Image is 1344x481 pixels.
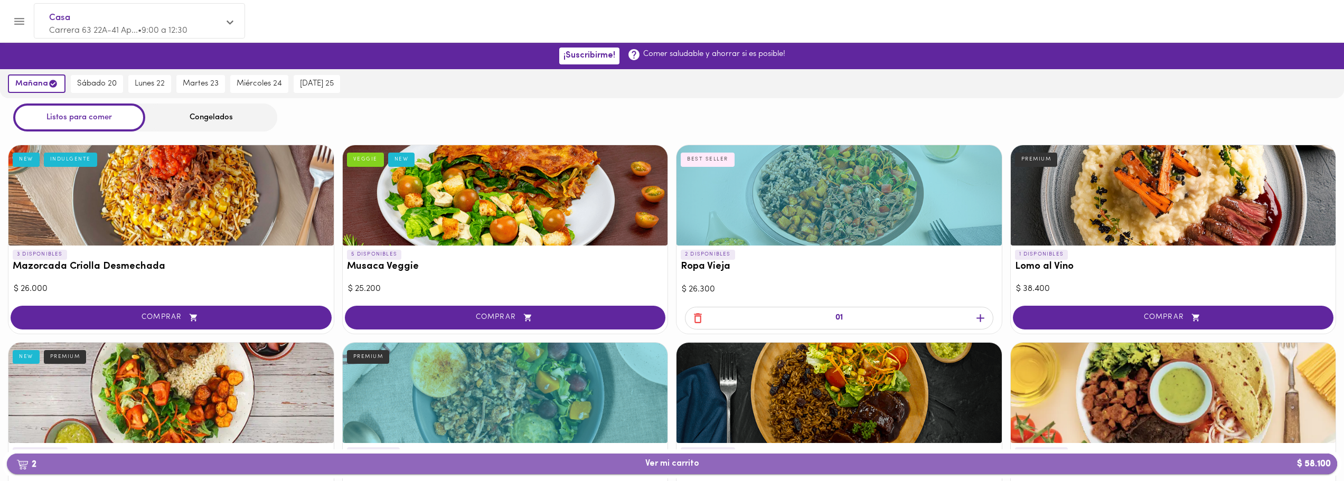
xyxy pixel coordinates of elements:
[135,79,165,89] span: lunes 22
[681,250,735,259] p: 2 DISPONIBLES
[388,153,415,166] div: NEW
[44,153,97,166] div: INDULGENTE
[1283,420,1333,470] iframe: Messagebird Livechat Widget
[1015,261,1332,272] h3: Lomo al Vino
[8,74,65,93] button: mañana
[681,261,998,272] h3: Ropa Vieja
[645,459,699,469] span: Ver mi carrito
[347,350,390,364] div: PREMIUM
[7,454,1337,474] button: 2Ver mi carrito$ 58.100
[294,75,340,93] button: [DATE] 25
[348,283,663,295] div: $ 25.200
[8,145,334,246] div: Mazorcada Criolla Desmechada
[8,343,334,443] div: Lomo saltado
[176,75,225,93] button: martes 23
[682,284,997,296] div: $ 26.300
[1015,153,1058,166] div: PREMIUM
[1026,313,1321,322] span: COMPRAR
[1011,343,1336,443] div: Tacos al Pastor
[14,283,328,295] div: $ 26.000
[24,313,318,322] span: COMPRAR
[71,75,123,93] button: sábado 20
[11,306,332,329] button: COMPRAR
[49,11,219,25] span: Casa
[345,306,666,329] button: COMPRAR
[835,312,843,324] p: 01
[44,350,87,364] div: PREMIUM
[230,75,288,93] button: miércoles 24
[237,79,282,89] span: miércoles 24
[563,51,615,61] span: ¡Suscribirme!
[16,459,29,470] img: cart.png
[145,103,277,131] div: Congelados
[347,261,664,272] h3: Musaca Veggie
[13,153,40,166] div: NEW
[676,145,1002,246] div: Ropa Vieja
[643,49,785,60] p: Comer saludable y ahorrar si es posible!
[681,153,735,166] div: BEST SELLER
[183,79,219,89] span: martes 23
[49,26,187,35] span: Carrera 63 22A-41 Ap... • 9:00 a 12:30
[1016,283,1331,295] div: $ 38.400
[1013,306,1334,329] button: COMPRAR
[347,153,384,166] div: VEGGIE
[13,261,330,272] h3: Mazorcada Criolla Desmechada
[13,350,40,364] div: NEW
[6,8,32,34] button: Menu
[1011,145,1336,246] div: Lomo al Vino
[300,79,334,89] span: [DATE] 25
[343,343,668,443] div: Bowl de Lechona
[15,79,58,89] span: mañana
[128,75,171,93] button: lunes 22
[559,48,619,64] button: ¡Suscribirme!
[13,250,67,259] p: 3 DISPONIBLES
[13,103,145,131] div: Listos para comer
[676,343,1002,443] div: La Posta
[77,79,117,89] span: sábado 20
[1015,250,1068,259] p: 1 DISPONIBLES
[343,145,668,246] div: Musaca Veggie
[10,457,43,471] b: 2
[347,250,402,259] p: 5 DISPONIBLES
[358,313,653,322] span: COMPRAR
